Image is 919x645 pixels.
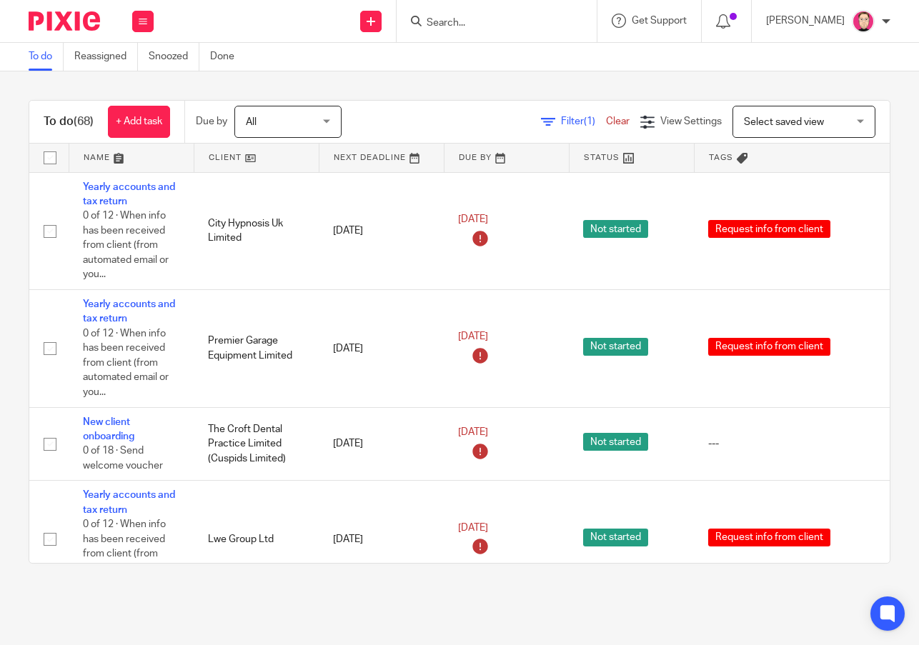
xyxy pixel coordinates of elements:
[194,481,319,599] td: Lwe Group Ltd
[246,117,257,127] span: All
[584,116,595,126] span: (1)
[83,299,175,324] a: Yearly accounts and tax return
[108,106,170,138] a: + Add task
[29,43,64,71] a: To do
[660,116,722,126] span: View Settings
[458,332,488,342] span: [DATE]
[83,519,169,588] span: 0 of 12 · When info has been received from client (from automated email or you...
[458,427,488,437] span: [DATE]
[210,43,245,71] a: Done
[708,220,830,238] span: Request info from client
[83,182,175,206] a: Yearly accounts and tax return
[194,172,319,290] td: City Hypnosis Uk Limited
[709,154,733,161] span: Tags
[458,523,488,533] span: [DATE]
[83,329,169,397] span: 0 of 12 · When info has been received from client (from automated email or you...
[583,529,648,546] span: Not started
[44,114,94,129] h1: To do
[74,43,138,71] a: Reassigned
[583,220,648,238] span: Not started
[319,172,444,290] td: [DATE]
[744,117,824,127] span: Select saved view
[319,481,444,599] td: [DATE]
[29,11,100,31] img: Pixie
[425,17,554,30] input: Search
[561,116,606,126] span: Filter
[852,10,875,33] img: Bradley%20-%20Pink.png
[194,290,319,408] td: Premier Garage Equipment Limited
[583,433,648,451] span: Not started
[83,211,169,279] span: 0 of 12 · When info has been received from client (from automated email or you...
[83,446,163,471] span: 0 of 18 · Send welcome voucher
[196,114,227,129] p: Due by
[583,338,648,356] span: Not started
[83,417,134,441] a: New client onboarding
[319,290,444,408] td: [DATE]
[708,338,830,356] span: Request info from client
[606,116,630,126] a: Clear
[194,407,319,481] td: The Croft Dental Practice Limited (Cuspids Limited)
[83,490,175,514] a: Yearly accounts and tax return
[708,529,830,546] span: Request info from client
[632,16,687,26] span: Get Support
[74,116,94,127] span: (68)
[149,43,199,71] a: Snoozed
[319,407,444,481] td: [DATE]
[458,214,488,224] span: [DATE]
[766,14,845,28] p: [PERSON_NAME]
[708,436,899,451] div: ---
